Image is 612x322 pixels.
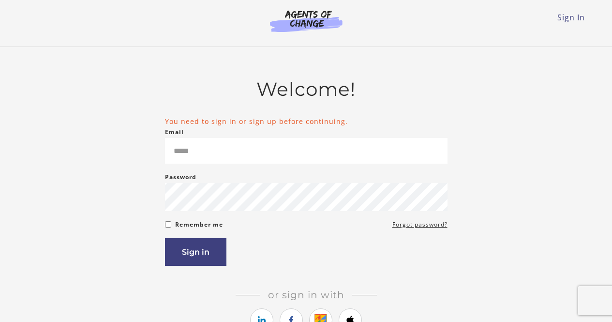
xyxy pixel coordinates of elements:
[165,126,184,138] label: Email
[557,12,585,23] a: Sign In
[392,219,448,230] a: Forgot password?
[165,171,196,183] label: Password
[175,219,223,230] label: Remember me
[260,289,352,301] span: Or sign in with
[165,78,448,101] h2: Welcome!
[260,10,353,32] img: Agents of Change Logo
[165,116,448,126] li: You need to sign in or sign up before continuing.
[165,238,226,266] button: Sign in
